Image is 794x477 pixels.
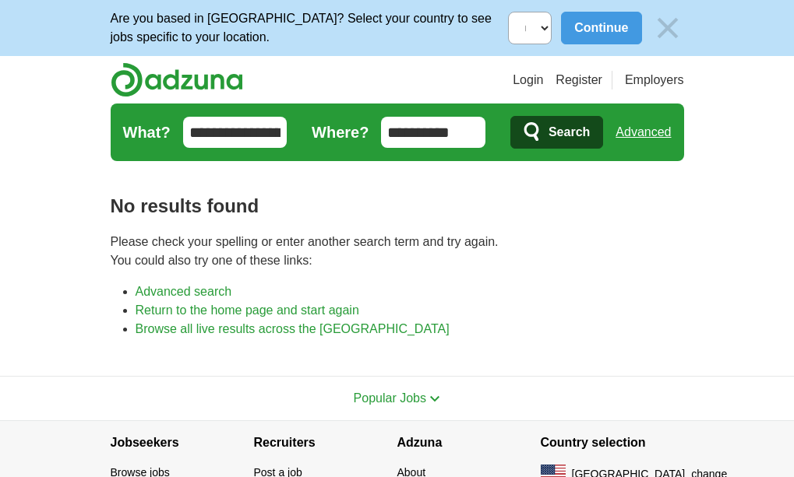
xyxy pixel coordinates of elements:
a: Return to the home page and start again [136,303,359,317]
img: toggle icon [429,395,440,402]
a: Login [513,71,543,89]
label: What? [123,121,171,144]
label: Where? [312,121,369,144]
a: Browse all live results across the [GEOGRAPHIC_DATA] [136,322,450,335]
a: Advanced [616,117,671,148]
button: Continue [561,12,641,44]
p: Please check your spelling or enter another search term and try again. You could also try one of ... [111,233,684,270]
a: Employers [625,71,684,89]
h4: Country selection [541,421,684,465]
span: Popular Jobs [354,391,426,405]
img: Adzuna logo [111,62,243,97]
span: Search [549,117,590,148]
button: Search [510,116,603,149]
h1: No results found [111,192,684,220]
p: Are you based in [GEOGRAPHIC_DATA]? Select your country to see jobs specific to your location. [111,9,508,47]
img: icon_close_no_bg.svg [651,12,684,44]
a: Advanced search [136,285,232,298]
a: Register [556,71,602,89]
